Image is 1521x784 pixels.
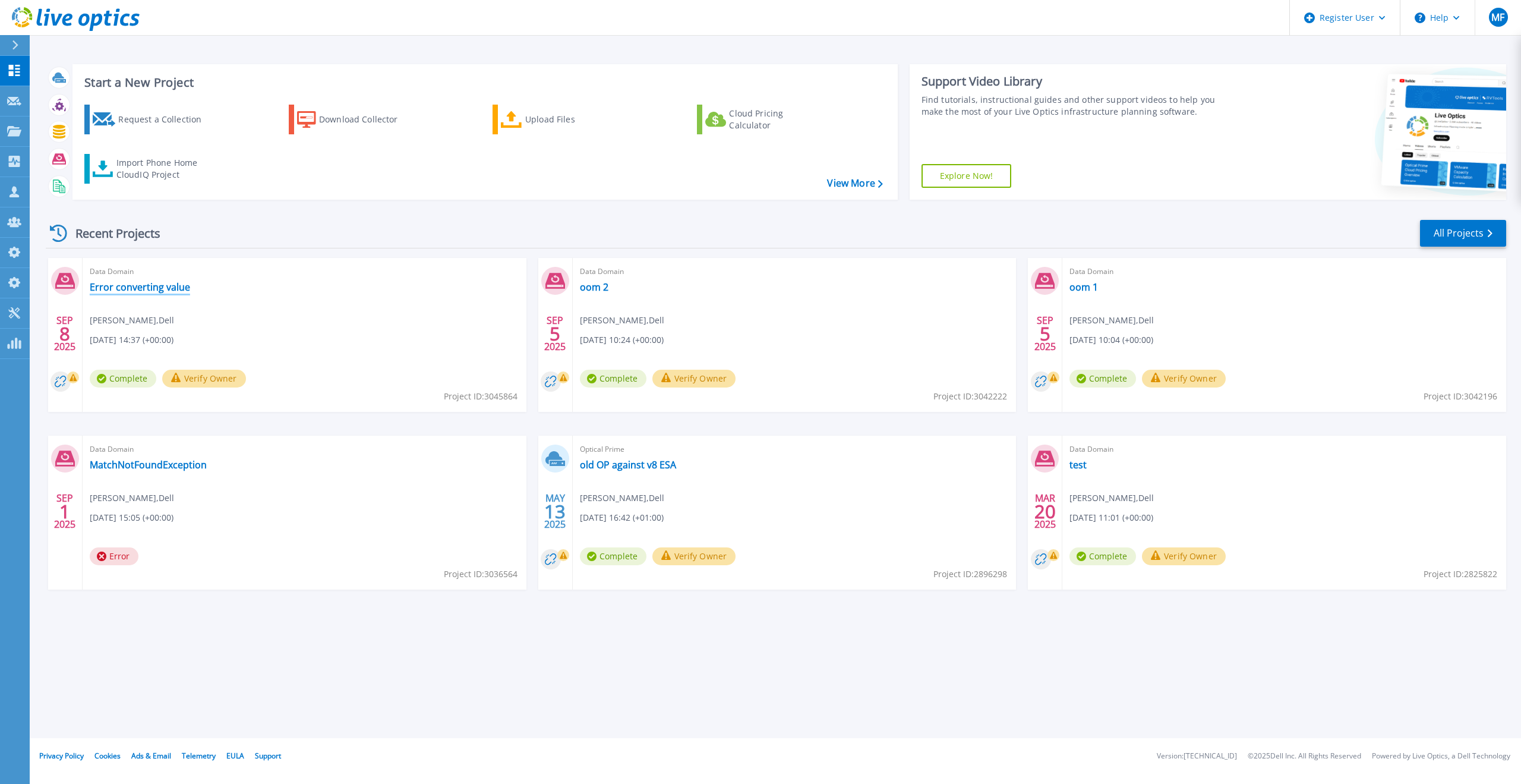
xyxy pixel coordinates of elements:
[933,390,1007,403] span: Project ID: 3042222
[1424,568,1497,581] span: Project ID: 2825822
[226,751,244,761] a: EULA
[90,370,156,388] span: Complete
[444,390,517,403] span: Project ID: 3045864
[90,314,174,327] span: [PERSON_NAME] , Dell
[1142,547,1226,565] button: Verify Owner
[90,333,173,347] span: [DATE] 14:37 (+00:00)
[652,547,736,565] button: Verify Owner
[1069,511,1153,524] span: [DATE] 11:01 (+00:00)
[1372,752,1510,760] li: Powered by Live Optics, a Dell Technology
[59,506,70,517] span: 1
[84,76,882,89] h3: Start a New Project
[922,94,1230,118] div: Find tutorials, instructional guides and other support videos to help you make the most of your L...
[1069,443,1499,456] span: Data Domain
[319,108,414,131] div: Download Collector
[1040,329,1050,339] span: 5
[922,164,1012,188] a: Explore Now!
[729,108,824,131] div: Cloud Pricing Calculator
[1034,506,1056,517] span: 20
[493,105,625,134] a: Upload Files
[53,490,76,533] div: SEP 2025
[1420,220,1506,247] a: All Projects
[550,329,560,339] span: 5
[1069,314,1154,327] span: [PERSON_NAME] , Dell
[1157,752,1237,760] li: Version: [TECHNICAL_ID]
[1069,492,1154,505] span: [PERSON_NAME] , Dell
[580,265,1009,278] span: Data Domain
[933,568,1007,581] span: Project ID: 2896298
[1424,390,1497,403] span: Project ID: 3042196
[118,108,213,131] div: Request a Collection
[1142,370,1226,388] button: Verify Owner
[90,492,174,505] span: [PERSON_NAME] , Dell
[1069,370,1136,388] span: Complete
[46,219,176,248] div: Recent Projects
[827,178,882,189] a: View More
[580,511,664,524] span: [DATE] 16:42 (+01:00)
[1069,265,1499,278] span: Data Domain
[90,511,173,524] span: [DATE] 15:05 (+00:00)
[544,506,566,517] span: 13
[580,281,608,293] a: oom 2
[90,265,519,278] span: Data Domain
[580,492,664,505] span: [PERSON_NAME] , Dell
[580,314,664,327] span: [PERSON_NAME] , Dell
[1248,752,1361,760] li: © 2025 Dell Inc. All Rights Reserved
[289,105,421,134] a: Download Collector
[162,370,246,388] button: Verify Owner
[580,547,646,565] span: Complete
[580,443,1009,456] span: Optical Prime
[90,459,207,471] a: MatchNotFoundException
[131,751,171,761] a: Ads & Email
[652,370,736,388] button: Verify Owner
[39,751,84,761] a: Privacy Policy
[1069,459,1087,471] a: test
[116,157,209,181] div: Import Phone Home CloudIQ Project
[580,370,646,388] span: Complete
[1491,12,1504,22] span: MF
[90,281,190,293] a: Error converting value
[1069,281,1098,293] a: oom 1
[182,751,216,761] a: Telemetry
[1034,490,1056,533] div: MAR 2025
[922,74,1230,89] div: Support Video Library
[90,547,138,565] span: Error
[444,568,517,581] span: Project ID: 3036564
[580,459,676,471] a: old OP against v8 ESA
[90,443,519,456] span: Data Domain
[544,312,566,355] div: SEP 2025
[1034,312,1056,355] div: SEP 2025
[255,751,281,761] a: Support
[1069,547,1136,565] span: Complete
[580,333,664,347] span: [DATE] 10:24 (+00:00)
[525,108,620,131] div: Upload Files
[94,751,121,761] a: Cookies
[84,105,217,134] a: Request a Collection
[1069,333,1153,347] span: [DATE] 10:04 (+00:00)
[697,105,829,134] a: Cloud Pricing Calculator
[59,329,70,339] span: 8
[544,490,566,533] div: MAY 2025
[53,312,76,355] div: SEP 2025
